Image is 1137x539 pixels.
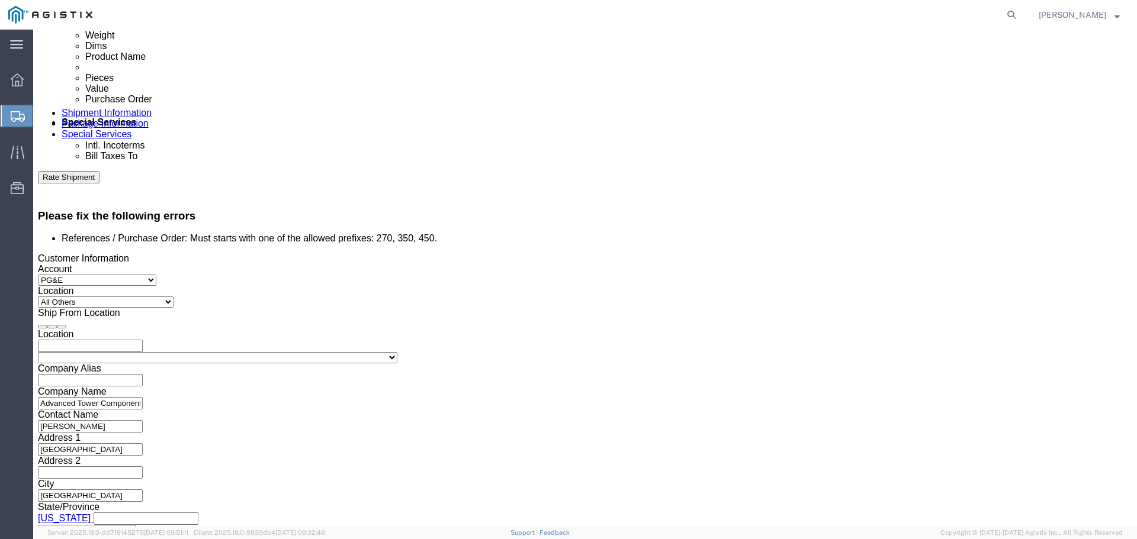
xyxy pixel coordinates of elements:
[47,529,188,536] span: Server: 2025.18.0-dd719145275
[144,529,188,536] span: [DATE] 09:51:11
[8,6,92,24] img: logo
[539,529,570,536] a: Feedback
[33,30,1137,527] iframe: FS Legacy Container
[510,529,540,536] a: Support
[275,529,325,536] span: [DATE] 09:32:48
[940,528,1123,538] span: Copyright © [DATE]-[DATE] Agistix Inc., All Rights Reserved
[1038,8,1120,22] button: [PERSON_NAME]
[1039,8,1106,21] span: Marcel Irwin
[194,529,325,536] span: Client: 2025.18.0-9839db4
